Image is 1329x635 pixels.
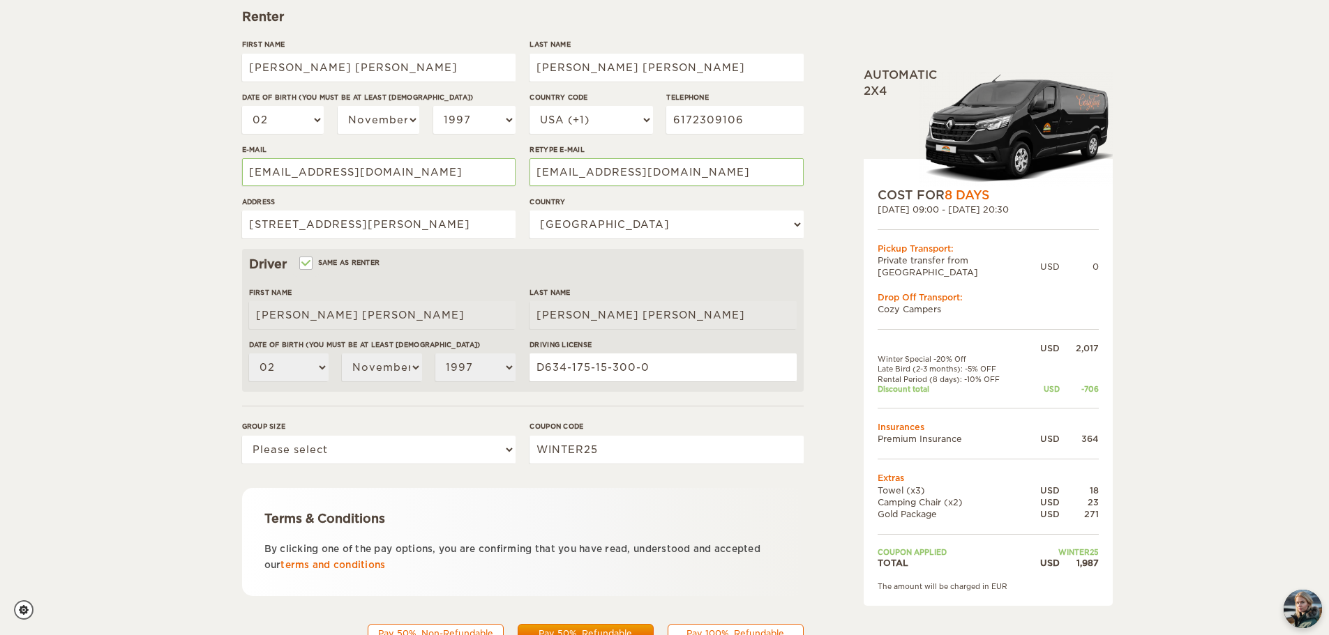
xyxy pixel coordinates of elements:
input: e.g. 1 234 567 890 [666,106,803,134]
div: Renter [242,8,804,25]
div: USD [1027,496,1060,508]
div: 1,987 [1060,557,1099,569]
div: 18 [1060,484,1099,496]
td: Coupon applied [878,547,1027,557]
div: 23 [1060,496,1099,508]
input: Same as renter [301,260,310,269]
div: Pickup Transport: [878,243,1099,254]
div: 364 [1060,433,1099,445]
div: USD [1027,484,1060,496]
label: Date of birth (You must be at least [DEMOGRAPHIC_DATA]) [242,92,516,102]
div: -706 [1060,384,1099,394]
label: Last Name [530,287,796,298]
label: Country Code [530,92,652,102]
td: Extras [878,472,1099,484]
div: Drop Off Transport: [878,291,1099,303]
input: e.g. 14789654B [530,353,796,381]
td: Late Bird (2-3 months): -5% OFF [878,364,1027,374]
div: [DATE] 09:00 - [DATE] 20:30 [878,204,1099,215]
div: USD [1027,508,1060,520]
label: Date of birth (You must be at least [DEMOGRAPHIC_DATA]) [249,339,516,350]
span: 8 Days [945,188,989,202]
div: USD [1027,342,1060,354]
td: Towel (x3) [878,484,1027,496]
div: Driver [249,256,797,273]
a: terms and conditions [280,560,385,570]
img: Freyja at Cozy Campers [1284,590,1322,628]
a: Cookie settings [14,600,43,620]
label: First Name [249,287,516,298]
div: 0 [1060,261,1099,273]
label: Coupon code [530,421,803,431]
input: e.g. Smith [530,54,803,82]
input: e.g. Smith [530,301,796,329]
div: 2,017 [1060,342,1099,354]
input: e.g. example@example.com [242,158,516,186]
button: chat-button [1284,590,1322,628]
div: 271 [1060,508,1099,520]
label: Driving License [530,339,796,350]
label: Address [242,197,516,207]
div: USD [1027,557,1060,569]
input: e.g. William [249,301,516,329]
td: Rental Period (8 days): -10% OFF [878,374,1027,384]
td: TOTAL [878,557,1027,569]
td: Cozy Campers [878,303,1099,315]
td: Private transfer from [GEOGRAPHIC_DATA] [878,254,1040,278]
label: E-mail [242,144,516,155]
td: Gold Package [878,508,1027,520]
p: By clicking one of the pay options, you are confirming that you have read, understood and accepte... [264,541,781,574]
img: Langur-m-c-logo-2.png [919,72,1113,187]
label: Group size [242,421,516,431]
td: Premium Insurance [878,433,1027,445]
div: COST FOR [878,187,1099,204]
div: USD [1027,384,1060,394]
td: Winter Special -20% Off [878,354,1027,364]
div: Automatic 2x4 [864,68,1113,187]
td: Insurances [878,421,1099,433]
td: WINTER25 [1027,547,1099,557]
label: Same as renter [301,256,380,269]
div: The amount will be charged in EUR [878,581,1099,591]
td: Camping Chair (x2) [878,496,1027,508]
td: Discount total [878,384,1027,394]
label: Telephone [666,92,803,102]
input: e.g. example@example.com [530,158,803,186]
label: Retype E-mail [530,144,803,155]
div: USD [1040,261,1060,273]
input: e.g. William [242,54,516,82]
label: Country [530,197,803,207]
div: USD [1027,433,1060,445]
input: e.g. Street, City, Zip Code [242,211,516,238]
div: Terms & Conditions [264,510,781,527]
label: Last Name [530,39,803,49]
label: First Name [242,39,516,49]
